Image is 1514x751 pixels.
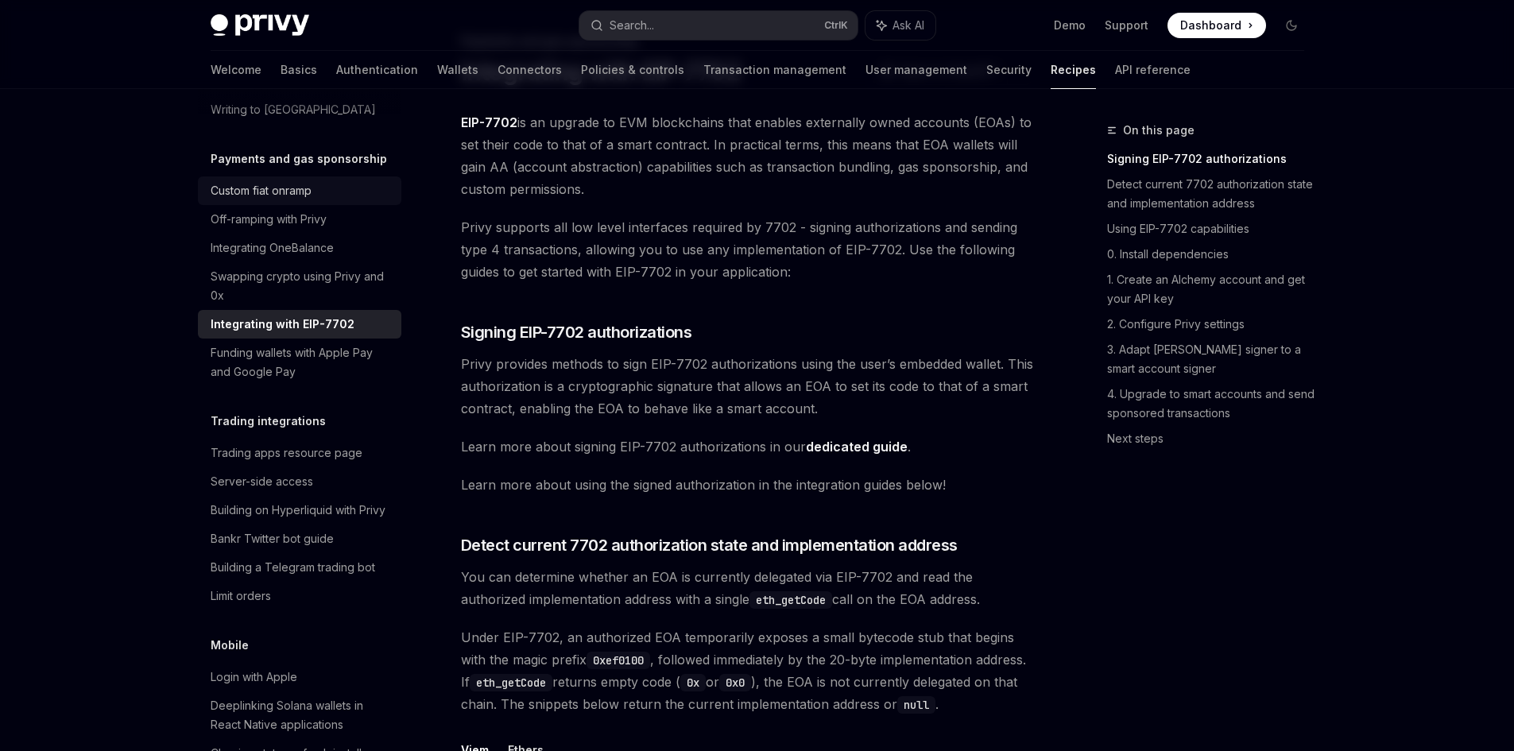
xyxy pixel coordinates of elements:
[680,674,706,691] code: 0x
[1107,242,1317,267] a: 0. Install dependencies
[198,496,401,525] a: Building on Hyperliquid with Privy
[198,663,401,691] a: Login with Apple
[461,111,1034,200] span: is an upgrade to EVM blockchains that enables externally owned accounts (EOAs) to set their code ...
[198,467,401,496] a: Server-side access
[461,353,1034,420] span: Privy provides methods to sign EIP-7702 authorizations using the user’s embedded wallet. This aut...
[1115,51,1191,89] a: API reference
[610,16,654,35] div: Search...
[461,474,1034,496] span: Learn more about using the signed authorization in the integration guides below!
[211,51,261,89] a: Welcome
[986,51,1032,89] a: Security
[211,181,312,200] div: Custom fiat onramp
[1051,51,1096,89] a: Recipes
[461,626,1034,715] span: Under EIP-7702, an authorized EOA temporarily exposes a small bytecode stub that begins with the ...
[1107,312,1317,337] a: 2. Configure Privy settings
[1167,13,1266,38] a: Dashboard
[198,262,401,310] a: Swapping crypto using Privy and 0x
[806,439,908,455] a: dedicated guide
[1107,381,1317,426] a: 4. Upgrade to smart accounts and send sponsored transactions
[897,696,935,714] code: null
[211,267,392,305] div: Swapping crypto using Privy and 0x
[579,11,858,40] button: Search...CtrlK
[461,534,958,556] span: Detect current 7702 authorization state and implementation address
[498,51,562,89] a: Connectors
[437,51,478,89] a: Wallets
[211,238,334,257] div: Integrating OneBalance
[1107,146,1317,172] a: Signing EIP-7702 authorizations
[461,436,1034,458] span: Learn more about signing EIP-7702 authorizations in our .
[198,310,401,339] a: Integrating with EIP-7702
[211,696,392,734] div: Deeplinking Solana wallets in React Native applications
[211,472,313,491] div: Server-side access
[211,412,326,431] h5: Trading integrations
[1107,216,1317,242] a: Using EIP-7702 capabilities
[211,343,392,381] div: Funding wallets with Apple Pay and Google Pay
[461,114,517,131] a: EIP-7702
[198,205,401,234] a: Off-ramping with Privy
[198,439,401,467] a: Trading apps resource page
[1107,267,1317,312] a: 1. Create an Alchemy account and get your API key
[719,674,751,691] code: 0x0
[749,591,832,609] code: eth_getCode
[1105,17,1148,33] a: Support
[893,17,924,33] span: Ask AI
[461,566,1034,610] span: You can determine whether an EOA is currently delegated via EIP-7702 and read the authorized impl...
[211,668,297,687] div: Login with Apple
[211,636,249,655] h5: Mobile
[198,176,401,205] a: Custom fiat onramp
[865,51,967,89] a: User management
[587,652,650,669] code: 0xef0100
[581,51,684,89] a: Policies & controls
[198,339,401,386] a: Funding wallets with Apple Pay and Google Pay
[1180,17,1241,33] span: Dashboard
[198,691,401,739] a: Deeplinking Solana wallets in React Native applications
[1107,426,1317,451] a: Next steps
[461,216,1034,283] span: Privy supports all low level interfaces required by 7702 - signing authorizations and sending typ...
[198,234,401,262] a: Integrating OneBalance
[211,443,362,463] div: Trading apps resource page
[1123,121,1195,140] span: On this page
[1279,13,1304,38] button: Toggle dark mode
[198,553,401,582] a: Building a Telegram trading bot
[211,210,327,229] div: Off-ramping with Privy
[1107,172,1317,216] a: Detect current 7702 authorization state and implementation address
[211,14,309,37] img: dark logo
[198,582,401,610] a: Limit orders
[824,19,848,32] span: Ctrl K
[1054,17,1086,33] a: Demo
[281,51,317,89] a: Basics
[198,525,401,553] a: Bankr Twitter bot guide
[336,51,418,89] a: Authentication
[211,149,387,168] h5: Payments and gas sponsorship
[211,558,375,577] div: Building a Telegram trading bot
[211,586,271,606] div: Limit orders
[865,11,935,40] button: Ask AI
[211,501,385,520] div: Building on Hyperliquid with Privy
[1107,337,1317,381] a: 3. Adapt [PERSON_NAME] signer to a smart account signer
[470,674,552,691] code: eth_getCode
[211,529,334,548] div: Bankr Twitter bot guide
[703,51,846,89] a: Transaction management
[211,315,354,334] div: Integrating with EIP-7702
[461,321,692,343] span: Signing EIP-7702 authorizations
